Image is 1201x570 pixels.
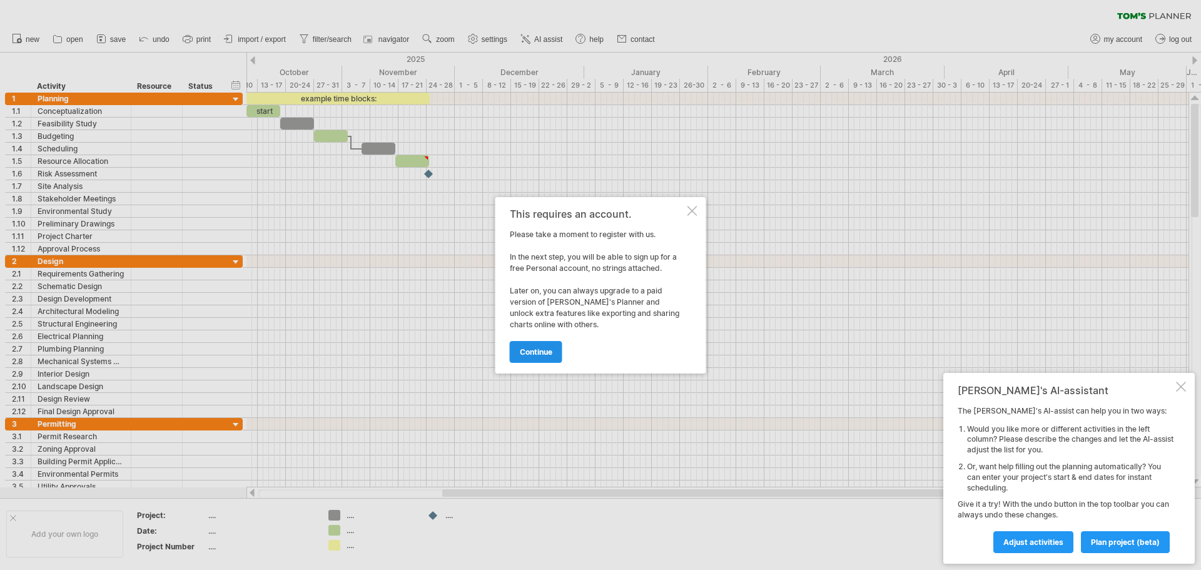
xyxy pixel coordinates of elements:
[1003,537,1063,547] span: Adjust activities
[993,531,1073,553] a: Adjust activities
[967,424,1173,455] li: Would you like more or different activities in the left column? Please describe the changes and l...
[520,347,552,357] span: continue
[967,462,1173,493] li: Or, want help filling out the planning automatically? You can enter your project's start & end da...
[510,341,562,363] a: continue
[1081,531,1170,553] a: plan project (beta)
[958,384,1173,397] div: [PERSON_NAME]'s AI-assistant
[1091,537,1160,547] span: plan project (beta)
[958,406,1173,552] div: The [PERSON_NAME]'s AI-assist can help you in two ways: Give it a try! With the undo button in th...
[510,208,685,220] div: This requires an account.
[510,208,685,362] div: Please take a moment to register with us. In the next step, you will be able to sign up for a fre...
